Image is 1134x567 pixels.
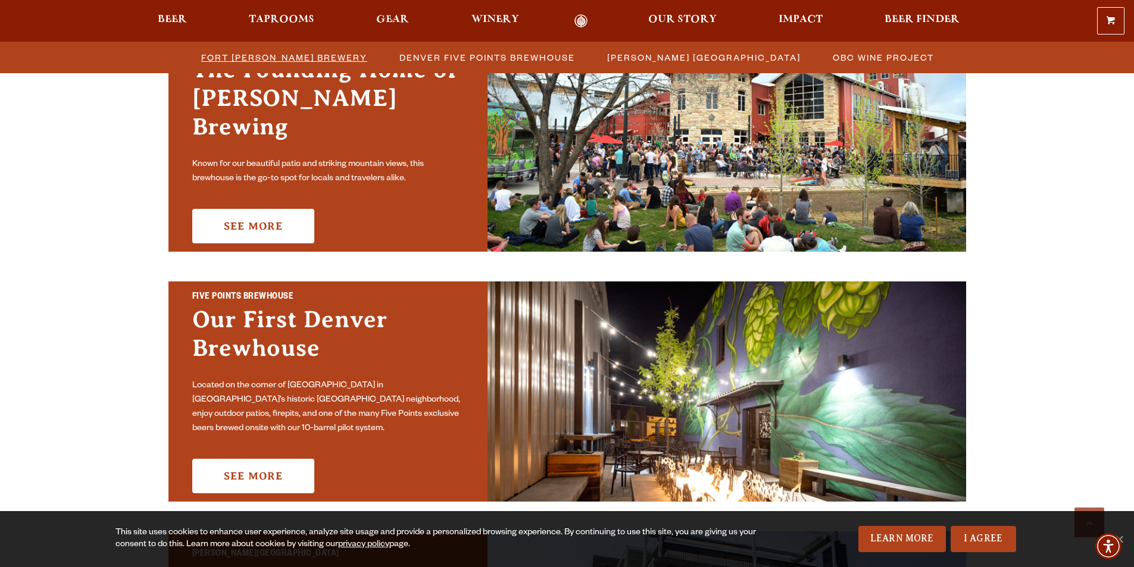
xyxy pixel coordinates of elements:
span: Denver Five Points Brewhouse [399,49,575,66]
span: Our Story [648,15,717,24]
a: See More [192,209,314,243]
img: Fort Collins Brewery & Taproom' [488,32,966,252]
span: Taprooms [249,15,314,24]
a: Winery [464,14,527,28]
span: Beer [158,15,187,24]
span: Fort [PERSON_NAME] Brewery [201,49,367,66]
img: Promo Card Aria Label' [488,281,966,502]
span: Winery [471,15,519,24]
a: Fort [PERSON_NAME] Brewery [194,49,373,66]
a: Taprooms [241,14,322,28]
a: Scroll to top [1074,508,1104,537]
h3: The Founding Home of [PERSON_NAME] Brewing [192,55,464,153]
a: Impact [771,14,830,28]
a: Beer [150,14,195,28]
a: [PERSON_NAME] [GEOGRAPHIC_DATA] [600,49,807,66]
a: Our Story [641,14,724,28]
h3: Our First Denver Brewhouse [192,305,464,374]
div: Accessibility Menu [1095,533,1121,559]
p: Located on the corner of [GEOGRAPHIC_DATA] in [GEOGRAPHIC_DATA]’s historic [GEOGRAPHIC_DATA] neig... [192,379,464,436]
p: Known for our beautiful patio and striking mountain views, this brewhouse is the go-to spot for l... [192,158,464,186]
span: [PERSON_NAME] [GEOGRAPHIC_DATA] [607,49,801,66]
div: This site uses cookies to enhance user experience, analyze site usage and provide a personalized ... [115,527,760,551]
a: I Agree [951,526,1016,552]
h2: Five Points Brewhouse [192,290,464,305]
a: Gear [368,14,417,28]
span: Beer Finder [885,15,960,24]
a: See More [192,459,314,493]
a: Odell Home [559,14,604,28]
span: Impact [779,15,823,24]
a: privacy policy [338,540,389,550]
span: OBC Wine Project [833,49,934,66]
a: Denver Five Points Brewhouse [392,49,581,66]
span: Gear [376,15,409,24]
a: OBC Wine Project [826,49,940,66]
a: Beer Finder [877,14,967,28]
a: Learn More [858,526,946,552]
